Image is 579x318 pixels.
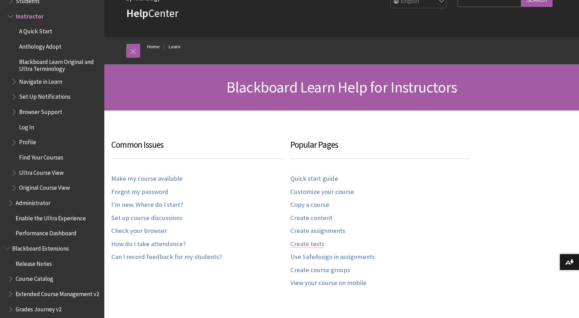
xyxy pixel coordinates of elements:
a: View your course on mobile [290,279,367,287]
span: Set Up Notifications [19,91,71,100]
a: HelpCenter [126,6,178,20]
span: Blackboard Learn Help for Instructors [226,78,457,97]
a: Copy a course [290,201,329,209]
span: Anthology Adopt [19,41,62,50]
a: Quick start guide [290,175,338,183]
a: I'm new. Where do I start? [111,201,183,209]
a: Can I record feedback for my students? [111,253,222,261]
span: Blackboard Extensions [12,243,69,252]
span: Blackboard Learn Original and Ultra Terminology [19,56,99,72]
span: Release Notes [16,258,52,267]
a: How do I take attendance? [111,240,186,248]
span: Ultra Course View [19,167,64,176]
span: Extended Course Management v2 [16,288,99,297]
a: Create course groups [290,266,350,274]
a: Create content [290,214,332,222]
a: Check your browser [111,227,167,235]
span: Grades Journey v2 [16,303,62,313]
a: Home [147,42,160,51]
span: Original Course View [19,182,70,191]
a: Forgot my password [111,188,168,196]
a: Make my course available [111,175,183,183]
span: Performance Dashboard [16,228,77,237]
span: Enable the Ultra Experience [16,212,86,222]
span: Profile [19,137,36,146]
a: Use SafeAssign in assignments [290,253,375,261]
span: Find Your Courses [19,152,63,161]
a: Create assignments [290,227,345,235]
strong: Help [126,6,148,20]
a: Customize your course [290,188,354,196]
h3: Common Issues [111,138,283,159]
a: Learn [169,42,180,51]
span: Log In [19,121,34,131]
a: Set up course discussions [111,214,182,222]
span: Instructor [16,10,44,20]
span: A Quick Start [19,26,52,35]
span: Administrator [16,197,50,206]
span: Course Catalog [16,273,53,283]
span: Browser Support [19,106,62,115]
a: Create tests [290,240,324,248]
span: Navigate in Learn [19,76,62,85]
h3: Popular Pages [290,138,469,159]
